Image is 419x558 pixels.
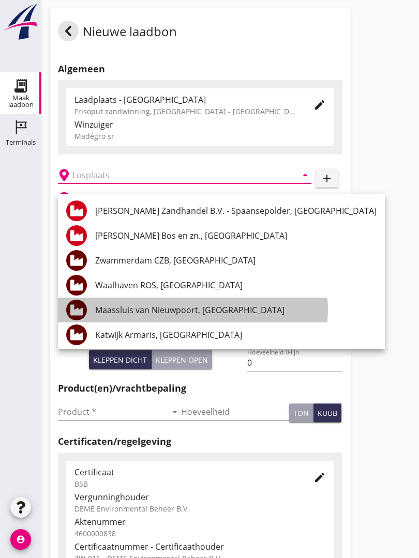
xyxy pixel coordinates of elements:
input: Hoeveelheid 0-lijn [247,354,342,371]
div: kuub [318,408,337,419]
i: edit [313,471,326,484]
button: Kleppen open [152,350,212,369]
i: arrow_drop_down [299,169,311,181]
div: Certificaatnummer - Certificaathouder [74,540,326,553]
div: Madégro sr [74,131,326,142]
div: Aktenummer [74,516,326,528]
div: Laadplaats - [GEOGRAPHIC_DATA] [74,94,297,106]
div: Frisoput zandwinning, [GEOGRAPHIC_DATA] - [GEOGRAPHIC_DATA]. [74,106,297,117]
input: Losplaats [72,167,282,183]
i: edit [313,99,326,111]
input: Product * [58,404,167,420]
div: Vergunninghouder [74,491,326,503]
i: arrow_drop_down [169,406,181,418]
button: kuub [313,404,341,422]
i: add [321,172,333,184]
button: Kleppen dicht [89,350,152,369]
div: [PERSON_NAME] Zandhandel B.V. - Spaansepolder, [GEOGRAPHIC_DATA] [95,205,377,217]
h2: Beladen vaartuig [74,192,127,202]
h2: Algemeen [58,62,342,76]
h2: Product(en)/vrachtbepaling [58,381,342,395]
div: Terminals [6,139,36,146]
input: Hoeveelheid [181,404,290,420]
div: Certificaat [74,466,297,478]
div: DEME Environmental Beheer B.V. [74,503,326,514]
div: Maassluis van Nieuwpoort, [GEOGRAPHIC_DATA] [95,304,377,316]
i: account_circle [10,529,31,550]
h2: Certificaten/regelgeving [58,435,342,448]
div: Waalhaven ROS, [GEOGRAPHIC_DATA] [95,279,377,291]
div: Nieuwe laadbon [58,21,177,45]
div: Winzuiger [74,118,326,131]
button: ton [289,404,313,422]
div: 4600000838 [74,528,326,539]
div: [PERSON_NAME] Bos en zn., [GEOGRAPHIC_DATA] [95,229,377,242]
div: ton [293,408,309,419]
div: Kleppen dicht [93,354,147,365]
div: Zwammerdam CZB, [GEOGRAPHIC_DATA] [95,254,377,267]
div: Katwijk Armaris, [GEOGRAPHIC_DATA] [95,329,377,341]
img: logo-small.a267ee39.svg [2,3,39,41]
div: Kleppen open [156,354,208,365]
div: BSB [74,478,297,489]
